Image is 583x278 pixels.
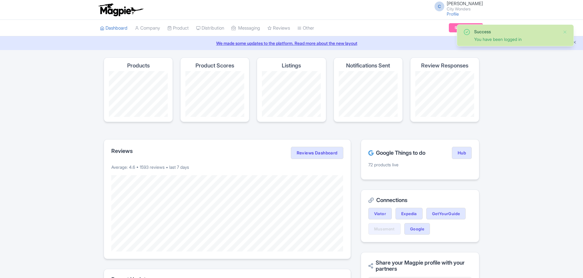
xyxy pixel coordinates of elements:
[431,1,483,11] a: C [PERSON_NAME] City Wonders
[100,20,127,37] a: Dashboard
[421,63,468,69] h4: Review Responses
[368,161,472,168] p: 72 products live
[346,63,390,69] h4: Notifications Sent
[111,164,343,170] p: Average: 4.6 • 1593 reviews • last 7 days
[368,260,472,272] h2: Share your Magpie profile with your partners
[167,20,189,37] a: Product
[563,28,567,36] button: Close
[111,148,133,154] h2: Reviews
[368,208,392,219] a: Viator
[447,11,459,16] a: Profile
[474,28,558,35] div: Success
[368,223,401,235] a: Musement
[196,20,224,37] a: Distribution
[282,63,301,69] h4: Listings
[231,20,260,37] a: Messaging
[267,20,290,37] a: Reviews
[135,20,160,37] a: Company
[368,150,425,156] h2: Google Things to do
[97,3,144,16] img: logo-ab69f6fb50320c5b225c76a69d11143b.png
[449,23,483,32] a: Subscription
[297,20,314,37] a: Other
[474,36,558,42] div: You have been logged in
[452,147,472,159] a: Hub
[4,40,579,46] a: We made some updates to the platform. Read more about the new layout
[447,1,483,6] span: [PERSON_NAME]
[395,208,423,219] a: Expedia
[435,2,444,11] span: C
[368,197,472,203] h2: Connections
[447,7,483,11] small: City Wonders
[195,63,234,69] h4: Product Scores
[291,147,343,159] a: Reviews Dashboard
[127,63,150,69] h4: Products
[426,208,466,219] a: GetYourGuide
[572,39,577,46] button: Close announcement
[404,223,430,235] a: Google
